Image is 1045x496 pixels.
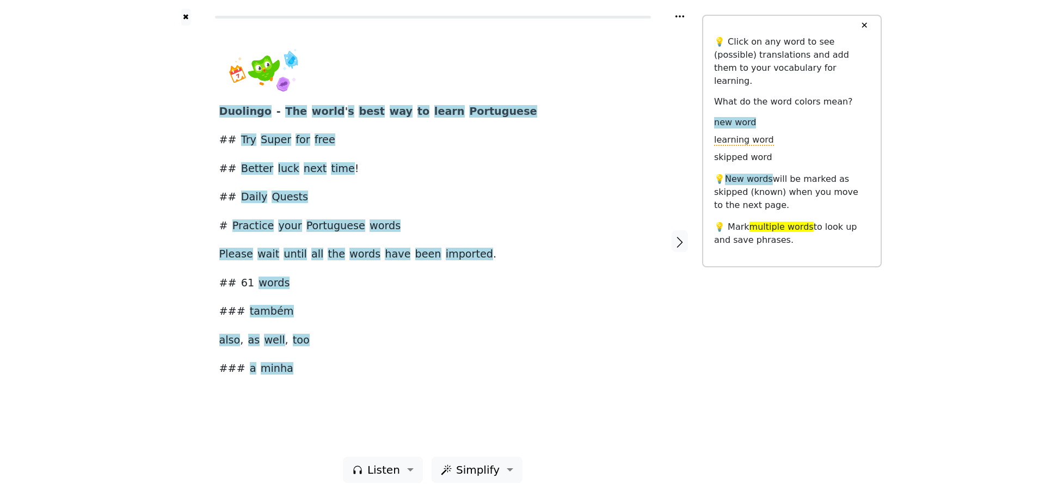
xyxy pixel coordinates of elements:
span: ## [219,133,237,147]
span: minha [261,362,293,376]
span: time [331,162,354,176]
span: to [417,105,429,119]
span: ### [219,362,245,376]
span: Duolingo [219,105,272,119]
span: been [415,248,441,261]
span: imported [446,248,493,261]
span: Daily [241,191,268,204]
span: . [493,248,496,261]
span: Better [241,162,274,176]
span: - [276,105,281,119]
img: duo-08523a2.jpg [219,47,308,94]
span: new word [714,117,756,128]
p: 💡 Click on any word to see (possible) translations and add them to your vocabulary for learning. [714,35,870,88]
span: Super [261,133,291,147]
button: Simplify [432,457,522,483]
span: ## [219,277,237,290]
span: New words [725,174,773,185]
span: The [285,105,307,119]
span: ### [219,305,245,319]
span: well [264,334,285,347]
span: , [240,334,243,347]
span: a [250,362,256,376]
span: ## [219,162,237,176]
span: Try [241,133,256,147]
span: também [250,305,294,319]
span: for [296,133,310,147]
button: Listen [343,457,423,483]
span: Quests [272,191,308,204]
span: too [293,334,310,347]
button: ✖ [181,9,190,26]
span: Listen [367,462,400,478]
span: all [311,248,323,261]
span: your [278,219,302,233]
span: Practice [232,219,274,233]
span: s [348,105,354,119]
span: free [315,133,335,147]
span: have [385,248,410,261]
span: ! [355,162,359,176]
span: words [370,219,401,233]
span: ' [345,105,348,119]
span: learning word [714,134,774,146]
span: until [284,248,307,261]
span: way [390,105,413,119]
span: wait [257,248,279,261]
span: Simplify [456,462,500,478]
span: world [312,105,345,119]
span: Portuguese [306,219,365,233]
button: ✕ [854,16,874,35]
span: Portuguese [469,105,537,119]
span: also [219,334,241,347]
span: ## [219,191,237,204]
p: 💡 Mark to look up and save phrases. [714,221,870,247]
span: Please [219,248,253,261]
h6: What do the word colors mean? [714,96,870,107]
span: skipped word [714,152,772,163]
span: best [359,105,384,119]
span: # [219,219,228,233]
span: next [304,162,327,176]
span: , [285,334,288,347]
span: 61 [241,277,254,290]
span: luck [278,162,299,176]
span: multiple words [749,222,814,232]
span: as [248,334,260,347]
span: words [349,248,380,261]
span: words [259,277,290,290]
span: learn [434,105,465,119]
span: the [328,248,345,261]
p: 💡 will be marked as skipped (known) when you move to the next page. [714,173,870,212]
